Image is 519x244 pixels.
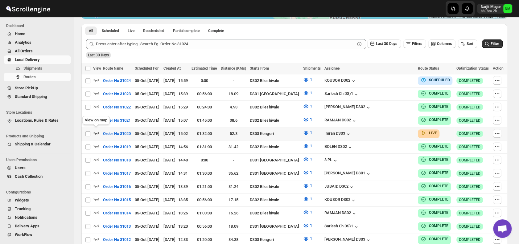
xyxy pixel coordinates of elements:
[324,144,353,150] button: BOLEN DS02
[221,197,246,203] div: 17.15
[208,28,224,33] span: Complete
[15,40,31,45] span: Analytics
[15,31,25,36] span: Home
[299,181,315,191] button: 1
[163,210,188,216] div: [DATE] | 13:26
[459,171,480,176] span: COMPLETED
[429,237,448,241] b: COMPLETE
[103,117,131,124] span: Order No 31021
[99,169,134,178] button: Order No 31017
[458,39,477,48] button: Sort
[221,184,246,190] div: 31.24
[324,157,338,164] button: 3 PL
[135,197,159,202] span: 05-Oct | [DATE]
[103,223,131,230] span: Order No 31013
[6,157,71,162] span: Users Permissions
[99,142,134,152] button: Order No 31019
[192,144,217,150] div: 01:31:00
[299,221,315,230] button: 1
[96,39,355,49] input: Press enter after typing | Search Eg. Order No 31024
[324,91,359,97] button: Sarlesh Ch DS)1
[192,157,217,163] div: 0:00
[4,47,71,55] button: All Orders
[4,205,71,213] button: Tracking
[192,170,217,177] div: 01:30:00
[459,118,480,123] span: COMPLETED
[324,197,356,203] button: KOUSOR DS02
[310,236,312,241] span: 1
[6,23,71,28] span: Dashboard
[367,39,401,48] button: Last 30 Days
[143,28,164,33] span: Rescheduled
[429,118,448,122] b: COMPLETE
[299,75,315,85] button: 1
[221,66,246,71] span: Distance (KMs)
[459,91,480,96] span: COMPLETED
[4,196,71,205] button: Widgets
[135,66,159,71] span: Scheduled For
[250,157,299,163] div: DS01 [GEOGRAPHIC_DATA]
[299,101,315,111] button: 1
[310,117,312,122] span: 1
[192,210,217,216] div: 01:00:00
[103,131,131,137] span: Order No 31020
[420,209,448,216] button: COMPLETE
[192,184,217,190] div: 01:21:00
[192,223,217,230] div: 00:56:00
[303,66,320,71] span: Shipments
[4,222,71,230] button: Delivery Apps
[310,77,312,82] span: 1
[192,197,217,203] div: 00:56:00
[429,78,450,82] b: SCHEDULED
[310,130,312,135] span: 1
[429,210,448,215] b: COMPLETE
[221,78,246,84] div: -
[15,118,59,123] span: Locations, Rules & Rates
[429,157,448,162] b: COMPLETE
[99,116,134,125] button: Order No 31021
[310,197,312,201] span: 1
[103,91,131,97] span: Order No 31023
[403,39,426,48] button: Filters
[299,194,315,204] button: 1
[163,184,188,190] div: [DATE] | 13:39
[221,104,246,110] div: 4.93
[481,4,501,9] p: Narjit Magar
[324,104,371,111] button: [PERSON_NAME] DS02
[310,104,312,108] span: 1
[4,230,71,239] button: WorkFlow
[103,78,131,84] span: Order No 31024
[420,117,448,123] button: COMPLETE
[420,157,448,163] button: COMPLETE
[4,213,71,222] button: Notifications
[324,184,355,190] button: JUBAID DS02
[99,76,134,86] button: Order No 31024
[221,144,246,150] div: 31.42
[459,184,480,189] span: COMPLETED
[15,49,33,53] span: All Orders
[324,224,359,230] div: Sarlesh Ch DS)1
[4,73,71,81] button: Routes
[163,157,188,163] div: [DATE] | 14:48
[459,224,480,229] span: COMPLETED
[250,197,299,203] div: DS02 Bileshivale
[6,134,71,139] span: Products and Shipping
[310,170,312,175] span: 1
[103,184,131,190] span: Order No 31016
[324,118,357,124] button: RAMJAN DS02
[412,42,422,46] span: Filters
[163,144,188,150] div: [DATE] | 14:56
[221,223,246,230] div: 18.09
[250,223,299,230] div: DS01 [GEOGRAPHIC_DATA]
[459,237,480,242] span: COMPLETED
[428,39,455,48] button: Columns
[192,78,217,84] div: 0:00
[135,211,159,215] span: 05-Oct | [DATE]
[99,155,134,165] button: Order No 31018
[221,131,246,137] div: 52.3
[250,117,299,124] div: DS02 Bileshivale
[99,222,134,231] button: Order No 31013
